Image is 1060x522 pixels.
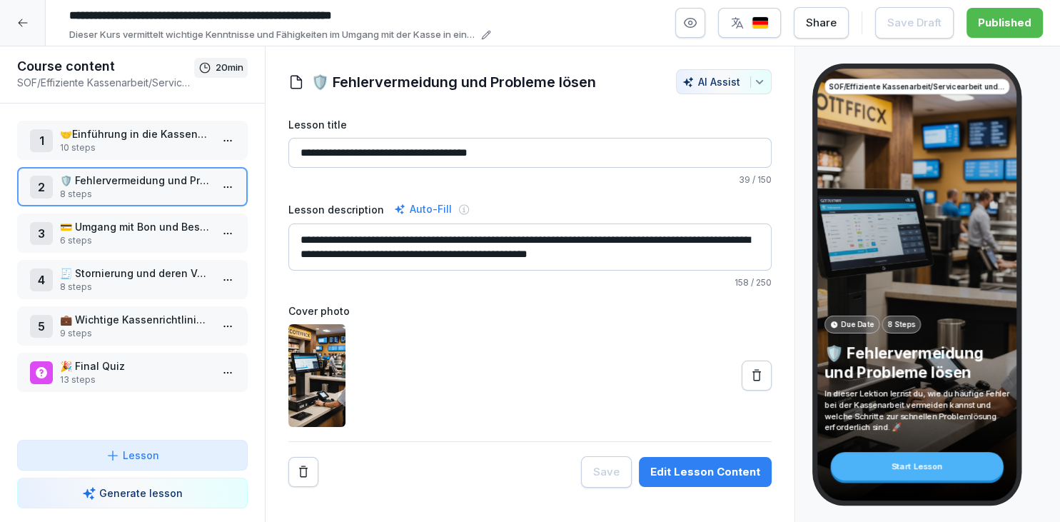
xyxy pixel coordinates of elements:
label: Cover photo [288,303,772,318]
p: 10 steps [60,141,211,154]
p: 🤝Einführung in die Kassenarbeit [60,126,211,141]
p: 9 steps [60,327,211,340]
p: 8 steps [60,281,211,293]
div: 🎉 Final Quiz13 steps [17,353,248,392]
p: 13 steps [60,373,211,386]
div: Save [593,464,620,480]
div: 4🧾 Stornierung und deren Vermeidung8 steps [17,260,248,299]
p: 🧾 Stornierung und deren Vermeidung [60,266,211,281]
button: Share [794,7,849,39]
p: 💳 Umgang mit Bon und Bestellungen🏦 [60,219,211,234]
p: Due Date [841,319,874,330]
p: In dieser Lektion lernst du, wie du häufige Fehler bei der Kassenarbeit vermeiden kannst und welc... [824,388,1009,432]
p: / 150 [288,174,772,186]
p: 💼 Wichtige Kassenrichtlinien und rechtliche Aspekte [60,312,211,327]
div: 5 [30,315,53,338]
div: AI Assist [682,76,765,88]
p: 8 Steps [887,319,915,330]
div: Auto-Fill [391,201,455,218]
div: Edit Lesson Content [650,464,760,480]
div: Share [806,15,837,31]
button: Remove [288,457,318,487]
label: Lesson description [288,202,384,217]
div: 1 [30,129,53,152]
button: Published [966,8,1043,38]
img: de.svg [752,16,769,30]
p: SOF/Effiziente Kassenarbeit/Servicearbeit und Problemlösungen [17,75,194,90]
p: SOF/Effiziente Kassenarbeit/Servicearbeit und Problemlösungen [829,81,1004,92]
span: 39 [739,174,750,185]
p: Generate lesson [99,486,183,501]
p: 6 steps [60,234,211,247]
label: Lesson title [288,117,772,132]
span: 158 [735,277,749,288]
button: Save [581,456,632,488]
p: / 250 [288,276,772,289]
div: Start Lesson [830,452,1003,481]
p: 🛡️ Fehlervermeidung und Probleme lösen [824,343,1009,382]
p: 8 steps [60,188,211,201]
button: Edit Lesson Content [639,457,772,487]
div: 1🤝Einführung in die Kassenarbeit10 steps [17,121,248,160]
h1: Course content [17,58,194,75]
div: 2🛡️ Fehlervermeidung und Probleme lösen8 steps [17,167,248,206]
div: 3 [30,222,53,245]
button: Save Draft [875,7,954,39]
p: 🎉 Final Quiz [60,358,211,373]
img: japlm7k82nug9y3mrtpahrd1.png [288,324,345,427]
h1: 🛡️ Fehlervermeidung und Probleme lösen [311,71,596,93]
div: 3💳 Umgang mit Bon und Bestellungen🏦6 steps [17,214,248,253]
p: Dieser Kurs vermittelt wichtige Kenntnisse und Fähigkeiten im Umgang mit der Kasse in einem Resta... [69,28,477,42]
button: Generate lesson [17,478,248,508]
div: Published [978,15,1031,31]
p: 20 min [216,61,243,75]
div: 2 [30,176,53,199]
p: 🛡️ Fehlervermeidung und Probleme lösen [60,173,211,188]
button: AI Assist [676,69,772,94]
p: Lesson [123,448,159,463]
button: Lesson [17,440,248,471]
div: 5💼 Wichtige Kassenrichtlinien und rechtliche Aspekte9 steps [17,306,248,346]
div: Save Draft [887,15,942,31]
div: 4 [30,268,53,291]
